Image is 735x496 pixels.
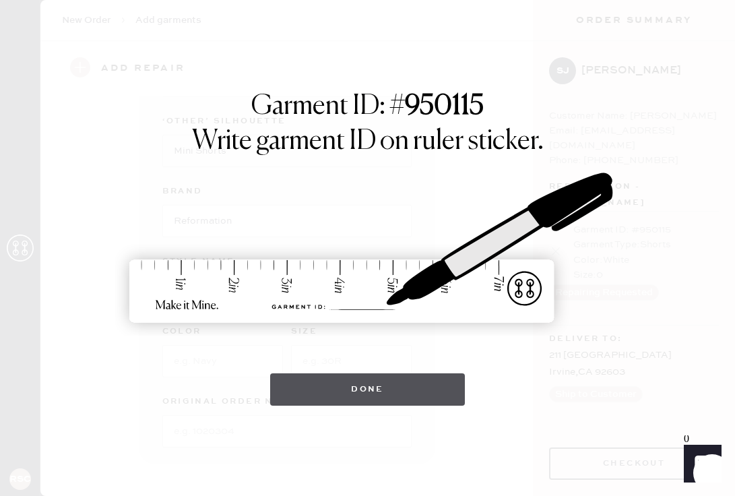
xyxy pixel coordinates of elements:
[270,373,465,406] button: Done
[192,125,544,158] h1: Write garment ID on ruler sticker.
[115,137,620,360] img: ruler-sticker-sharpie.svg
[251,90,484,125] h1: Garment ID: #
[405,93,484,120] strong: 950115
[671,435,729,493] iframe: Front Chat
